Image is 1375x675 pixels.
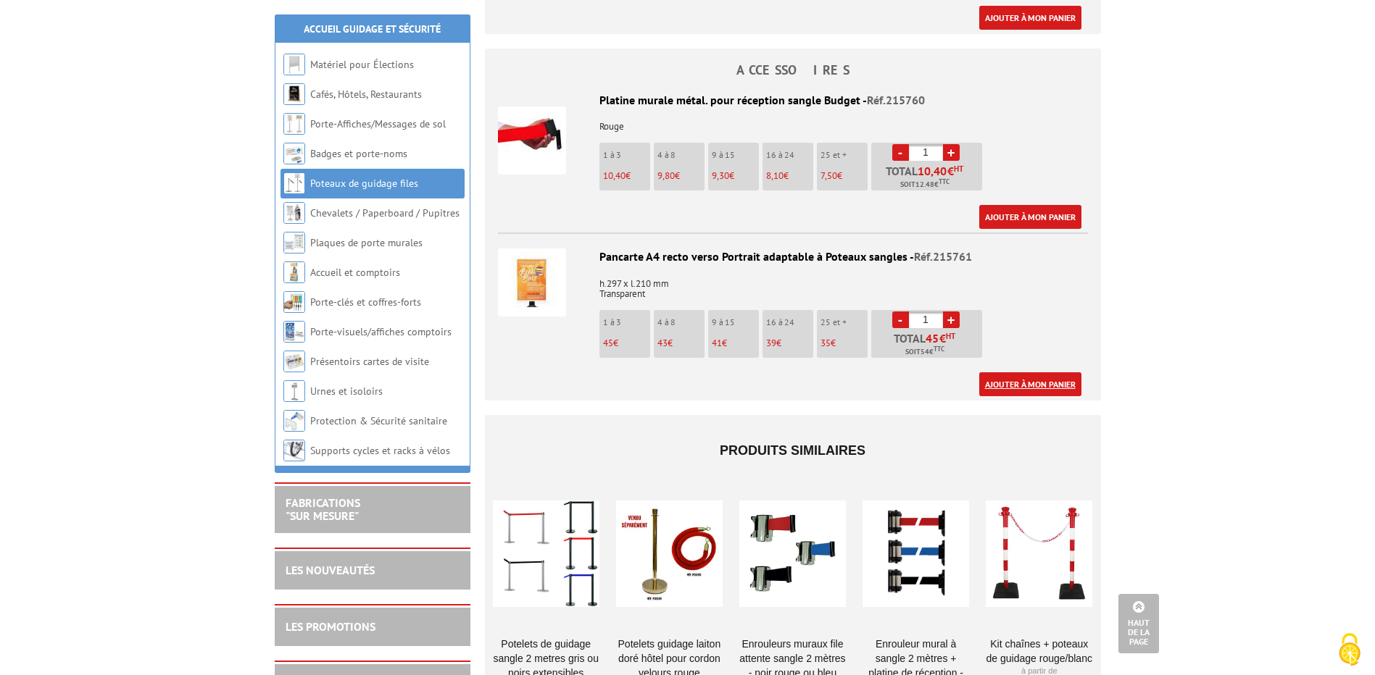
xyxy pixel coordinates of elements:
span: 45 [926,332,939,344]
a: Plaques de porte murales [310,236,423,249]
a: Haut de la page [1118,594,1159,653]
span: Réf.215760 [867,93,925,107]
span: Produits similaires [720,443,865,458]
a: Accueil Guidage et Sécurité [304,22,441,35]
div: Platine murale métal. pour réception sangle Budget - [498,92,1088,109]
img: Cookies (fenêtre modale) [1332,632,1368,668]
a: Badges et porte-noms [310,147,407,160]
img: Accueil et comptoirs [283,261,305,283]
span: Soit € [905,346,944,358]
p: 4 à 8 [657,150,705,160]
img: Protection & Sécurité sanitaire [283,410,305,432]
a: Présentoirs cartes de visite [310,355,429,368]
p: 25 et + [821,317,868,327]
a: Supports cycles et racks à vélos [310,444,450,457]
img: Urnes et isoloirs [283,380,305,402]
a: FABRICATIONS"Sur Mesure" [286,495,360,523]
span: 54 [921,346,929,358]
a: Accueil et comptoirs [310,266,400,279]
a: Porte-visuels/affiches comptoirs [310,325,452,338]
p: h.297 x l.210 mm Transparent [498,269,1088,299]
a: Poteaux de guidage files [310,177,418,190]
p: € [603,338,650,348]
p: 16 à 24 [766,150,813,160]
img: Poteaux de guidage files [283,172,305,194]
p: € [712,338,759,348]
span: 43 [657,337,668,349]
a: - [892,144,909,161]
img: Porte-visuels/affiches comptoirs [283,321,305,343]
span: 12.48 [915,179,934,190]
span: 9,30 [712,169,729,182]
p: Rouge [498,112,1088,132]
span: 10,40 [918,165,947,177]
span: 7,50 [821,169,837,182]
img: Porte-Affiches/Messages de sol [283,113,305,135]
a: Ajouter à mon panier [979,205,1081,229]
a: Ajouter à mon panier [979,372,1081,396]
p: € [821,171,868,181]
p: € [766,338,813,348]
p: 1 à 3 [603,317,650,327]
span: Réf.215761 [914,249,972,264]
span: 8,10 [766,169,784,182]
img: Badges et porte-noms [283,143,305,164]
a: Matériel pour Élections [310,58,414,71]
a: Ajouter à mon panier [979,6,1081,30]
span: 39 [766,337,776,349]
span: 45 [603,337,613,349]
p: 16 à 24 [766,317,813,327]
sup: TTC [939,177,950,185]
a: Chevalets / Paperboard / Pupitres [310,206,460,219]
span: € [918,165,963,177]
a: - [892,311,909,328]
a: Cafés, Hôtels, Restaurants [310,88,422,101]
p: € [766,171,813,181]
span: € [926,332,955,344]
a: Kit chaînes + poteaux de guidage Rouge/Blanc [986,637,1092,666]
sup: HT [946,331,955,341]
img: Cafés, Hôtels, Restaurants [283,83,305,105]
span: 10,40 [603,169,626,182]
p: € [603,171,650,181]
div: Pancarte A4 recto verso Portrait adaptable à Poteaux sangles - [498,248,1088,265]
span: Soit € [900,179,950,190]
span: 41 [712,337,722,349]
span: 9,80 [657,169,675,182]
a: Urnes et isoloirs [310,385,383,398]
a: + [943,144,960,161]
sup: TTC [934,345,944,353]
a: LES PROMOTIONS [286,619,375,634]
sup: HT [954,164,963,174]
p: 9 à 15 [712,150,759,160]
a: + [943,311,960,328]
a: Porte-clés et coffres-forts [310,295,421,309]
span: 35 [821,337,831,349]
img: Platine murale métal. pour réception sangle Budget [498,106,566,175]
img: Porte-clés et coffres-forts [283,291,305,313]
button: Cookies (fenêtre modale) [1324,626,1375,675]
a: Porte-Affiches/Messages de sol [310,117,446,130]
p: 25 et + [821,150,868,160]
p: Total [875,165,982,190]
p: 4 à 8 [657,317,705,327]
img: Chevalets / Paperboard / Pupitres [283,202,305,224]
img: Pancarte A4 recto verso Portrait adaptable à Poteaux sangles [498,248,566,316]
img: Matériel pour Élections [283,54,305,75]
img: Supports cycles et racks à vélos [283,440,305,461]
p: € [657,338,705,348]
p: € [657,171,705,181]
p: 1 à 3 [603,150,650,160]
p: Total [875,332,982,358]
a: Protection & Sécurité sanitaire [310,414,447,427]
img: Plaques de porte murales [283,232,305,253]
h4: ACCESSOIRES [485,63,1101,77]
p: € [821,338,868,348]
a: LES NOUVEAUTÉS [286,563,375,577]
p: € [712,171,759,181]
img: Présentoirs cartes de visite [283,351,305,372]
p: 9 à 15 [712,317,759,327]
